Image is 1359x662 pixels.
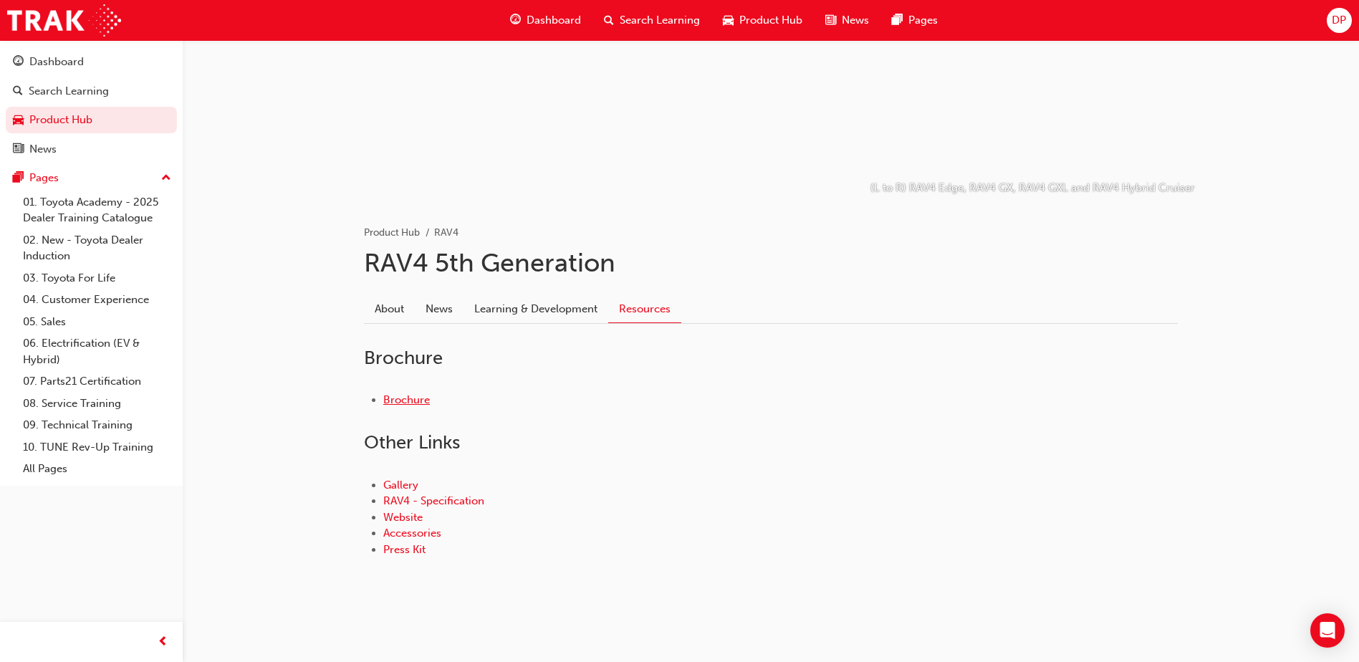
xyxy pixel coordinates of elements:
a: 02. New - Toyota Dealer Induction [17,229,177,267]
span: guage-icon [13,56,24,69]
a: Dashboard [6,49,177,75]
span: Product Hub [739,12,802,29]
a: RAV4 - Specification [383,494,484,507]
span: News [842,12,869,29]
h1: RAV4 5th Generation [364,247,1178,279]
span: pages-icon [13,172,24,185]
a: Press Kit [383,543,426,556]
a: search-iconSearch Learning [592,6,711,35]
span: prev-icon [158,633,168,651]
span: pages-icon [892,11,903,29]
a: All Pages [17,458,177,480]
a: 05. Sales [17,311,177,333]
a: News [6,136,177,163]
a: Search Learning [6,78,177,105]
div: Search Learning [29,83,109,100]
div: Pages [29,170,59,186]
a: Product Hub [364,226,420,239]
a: 07. Parts21 Certification [17,370,177,393]
span: Dashboard [527,12,581,29]
a: Learning & Development [464,295,608,322]
a: About [364,295,415,322]
div: News [29,141,57,158]
li: RAV4 [434,225,458,241]
a: news-iconNews [814,6,880,35]
p: (L to R) RAV4 Edge, RAV4 GX, RAV4 GXL and RAV4 Hybrid Cruiser [870,180,1195,196]
button: DashboardSearch LearningProduct HubNews [6,46,177,165]
span: car-icon [723,11,734,29]
a: News [415,295,464,322]
span: DP [1332,12,1346,29]
a: 10. TUNE Rev-Up Training [17,436,177,459]
span: search-icon [13,85,23,98]
a: 06. Electrification (EV & Hybrid) [17,332,177,370]
span: car-icon [13,114,24,127]
span: news-icon [825,11,836,29]
a: 03. Toyota For Life [17,267,177,289]
button: DP [1327,8,1352,33]
button: Pages [6,165,177,191]
span: up-icon [161,169,171,188]
span: guage-icon [510,11,521,29]
a: Gallery [383,479,418,491]
a: 08. Service Training [17,393,177,415]
a: guage-iconDashboard [499,6,592,35]
div: Open Intercom Messenger [1310,613,1345,648]
a: 09. Technical Training [17,414,177,436]
a: Brochure [383,393,430,406]
a: Website [383,511,423,524]
h2: Brochure [364,347,1178,370]
a: Accessories [383,527,441,539]
span: Search Learning [620,12,700,29]
a: Product Hub [6,107,177,133]
span: Pages [908,12,938,29]
a: Resources [608,295,681,323]
span: search-icon [604,11,614,29]
div: Dashboard [29,54,84,70]
span: news-icon [13,143,24,156]
h2: Other Links [364,431,1178,454]
a: pages-iconPages [880,6,949,35]
a: 01. Toyota Academy - 2025 Dealer Training Catalogue [17,191,177,229]
a: 04. Customer Experience [17,289,177,311]
a: car-iconProduct Hub [711,6,814,35]
img: Trak [7,4,121,37]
